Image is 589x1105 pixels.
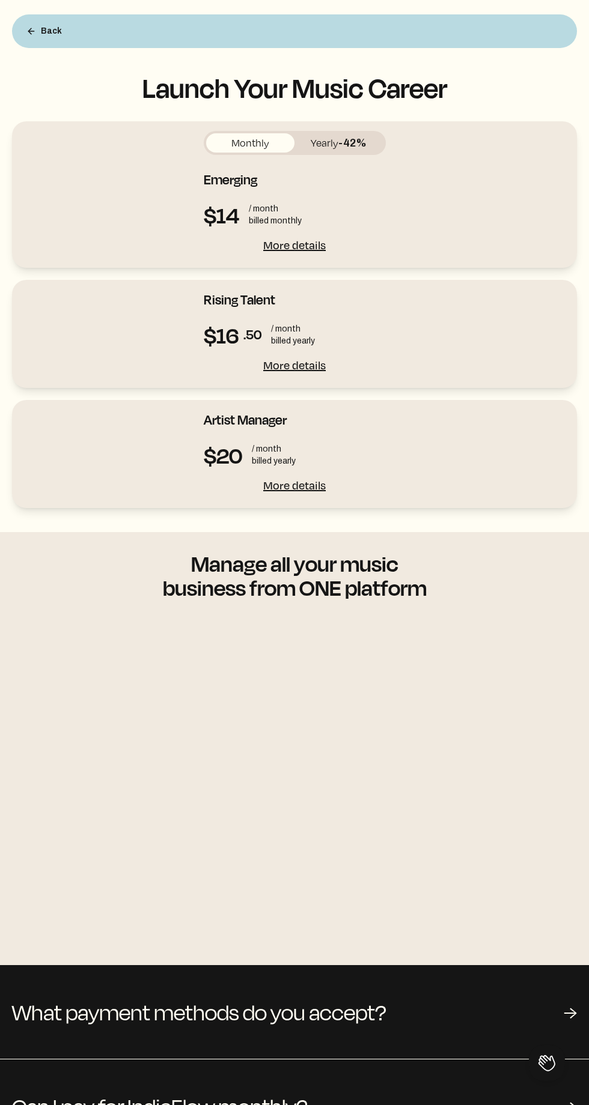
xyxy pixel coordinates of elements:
[148,551,441,599] div: Manage all your music business from ONE platform
[12,72,577,102] h1: Launch Your Music Career
[206,133,295,153] button: Monthly
[17,19,72,43] button: Back
[564,1001,577,1023] div: →
[204,169,257,189] div: Emerging
[249,215,302,227] div: billed monthly
[204,357,386,374] div: More details
[204,237,386,253] div: More details
[271,335,315,347] div: billed yearly
[294,133,383,153] button: Yearly-42%
[252,443,296,455] div: / month
[204,444,242,466] span: $20
[338,137,367,149] span: -42%
[529,1045,565,1081] iframe: Toggle Customer Support
[204,204,239,226] span: $14
[204,289,275,309] div: Rising Talent
[204,477,386,494] div: More details
[204,324,239,346] span: $16
[271,323,315,335] div: / month
[252,455,296,467] div: billed yearly
[204,410,287,429] div: Artist Manager
[243,324,261,346] span: .50
[12,994,386,1030] span: What payment methods do you accept?
[249,203,302,215] div: / month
